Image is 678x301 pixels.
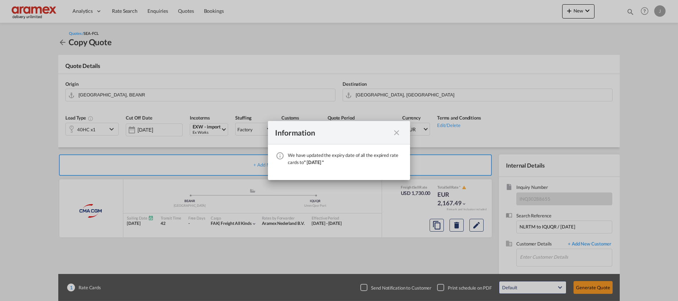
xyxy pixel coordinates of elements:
span: " [DATE] " [304,159,324,165]
md-icon: icon-close fg-AAA8AD cursor [392,128,401,137]
div: We have updated the expiry date of all the expired rate cards to [288,152,403,166]
div: Information [275,128,390,137]
md-dialog: We have ... [268,121,410,180]
md-icon: icon-information-outline [276,152,284,160]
